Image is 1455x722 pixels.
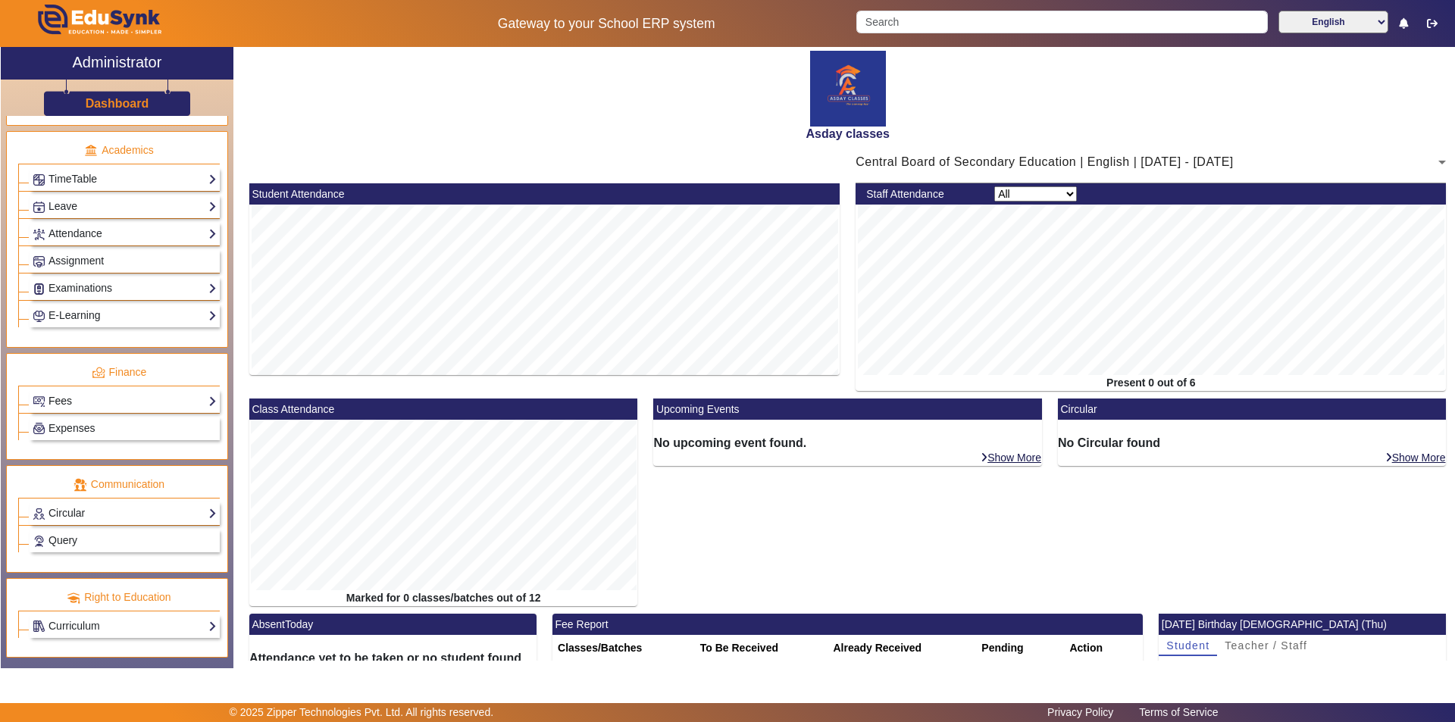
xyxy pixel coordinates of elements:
span: Teacher / Staff [1225,640,1307,651]
img: rte.png [67,591,80,605]
p: Finance [18,364,220,380]
a: Administrator [1,47,233,80]
div: Staff Attendance [859,186,987,202]
th: Name [1159,656,1247,683]
th: Roll No. [1247,656,1360,683]
a: Query [33,532,217,549]
h6: No Circular found [1058,436,1447,450]
img: Assignments.png [33,256,45,267]
p: Academics [18,142,220,158]
mat-card-header: Class Attendance [249,399,638,420]
th: Pending [976,635,1064,662]
th: Classes/Batches [552,635,695,662]
img: finance.png [92,366,105,380]
span: Central Board of Secondary Education | English | [DATE] - [DATE] [856,155,1234,168]
a: Assignment [33,252,217,270]
div: Marked for 0 classes/batches out of 12 [249,590,638,606]
th: Action [1064,635,1143,662]
img: communication.png [74,478,87,492]
h2: Asday classes [241,127,1454,141]
p: Right to Education [18,589,220,605]
h6: No upcoming event found. [653,436,1042,450]
input: Search [856,11,1267,33]
img: Support-tickets.png [33,536,45,547]
a: Dashboard [85,95,150,111]
mat-card-header: Student Attendance [249,183,840,205]
mat-card-header: Fee Report [552,614,1143,635]
th: Class [1360,656,1446,683]
h5: Gateway to your School ERP system [372,16,840,32]
p: Communication [18,477,220,492]
a: Expenses [33,420,217,437]
img: academic.png [84,144,98,158]
span: Expenses [48,422,95,434]
span: Assignment [48,255,104,267]
h6: Attendance yet to be taken or no student found absent [DATE]. [249,651,537,680]
span: Student [1166,640,1209,651]
a: Show More [980,451,1042,464]
div: Present 0 out of 6 [856,375,1446,391]
a: Terms of Service [1131,702,1225,722]
a: Show More [1385,451,1447,464]
mat-card-header: AbsentToday [249,614,537,635]
mat-card-header: Circular [1058,399,1447,420]
span: Query [48,534,77,546]
th: To Be Received [695,635,828,662]
h3: Dashboard [86,96,149,111]
mat-card-header: [DATE] Birthday [DEMOGRAPHIC_DATA] (Thu) [1159,614,1446,635]
p: © 2025 Zipper Technologies Pvt. Ltd. All rights reserved. [230,705,494,720]
img: 6c26f0c6-1b4f-4b8f-9f13-0669d385e8b7 [810,51,886,127]
h2: Administrator [73,53,162,71]
img: Payroll.png [33,423,45,434]
th: Already Received [828,635,976,662]
mat-card-header: Upcoming Events [653,399,1042,420]
a: Privacy Policy [1040,702,1121,722]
